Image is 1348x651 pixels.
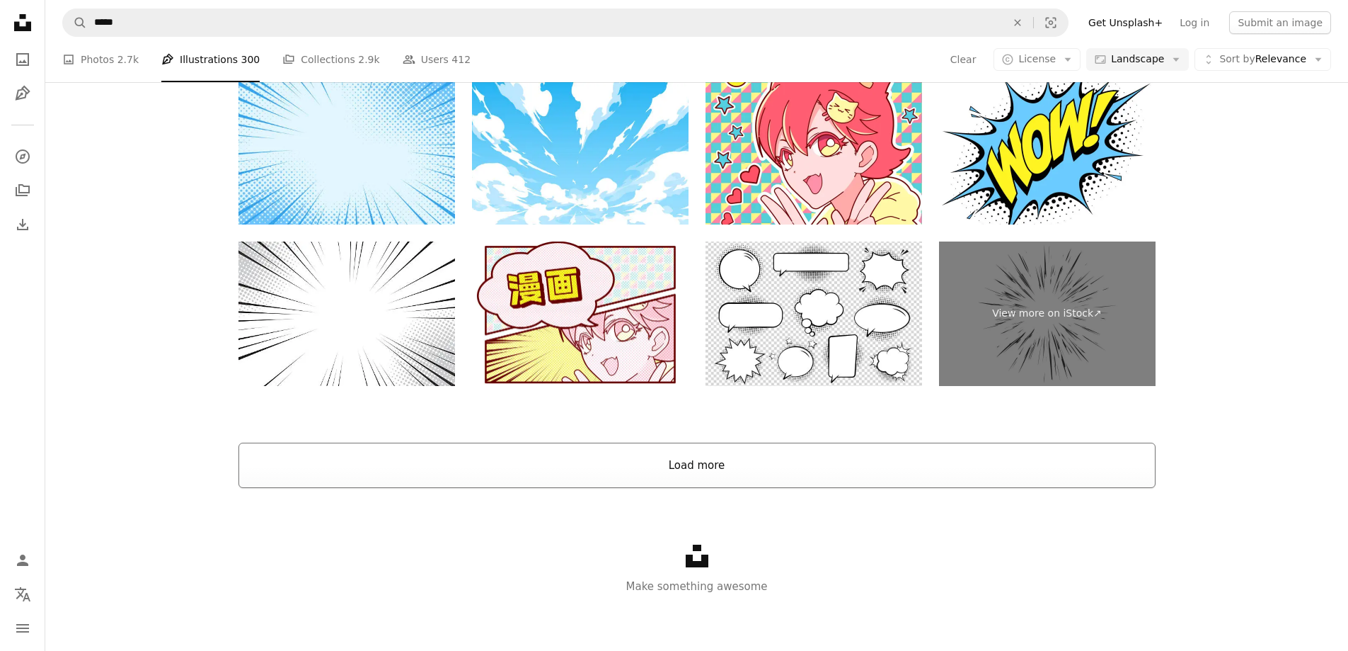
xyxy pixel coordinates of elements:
[1194,48,1331,71] button: Sort byRelevance
[62,37,139,82] a: Photos 2.7k
[950,48,977,71] button: Clear
[1002,9,1033,36] button: Clear
[358,52,379,67] span: 2.9k
[939,80,1156,225] img: Wow!
[1219,52,1306,67] span: Relevance
[472,242,689,386] img: Anime Style. Manga Style. Cute Girl. Halftone Dots. Copy Space, Banners, Advertisements.
[8,79,37,108] a: Illustrations
[238,443,1156,488] button: Load more
[8,614,37,642] button: Menu
[1171,11,1218,34] a: Log in
[63,9,87,36] button: Search Unsplash
[705,242,922,386] img: Retro empty comic bubbles and elements set with black halftone shadows on transparent background.
[282,37,379,82] a: Collections 2.9k
[403,37,471,82] a: Users 412
[1080,11,1171,34] a: Get Unsplash+
[8,546,37,574] a: Log in / Sign up
[8,45,37,74] a: Photos
[1229,11,1331,34] button: Submit an image
[472,80,689,225] img: Sky
[8,176,37,205] a: Collections
[8,210,37,239] a: Download History
[117,52,139,67] span: 2.7k
[8,580,37,608] button: Language
[238,242,455,386] img: Comic book black and white radial lines background. Manga speed frame
[8,142,37,171] a: Explore
[1034,9,1068,36] button: Visual search
[1018,53,1056,64] span: License
[705,80,922,225] img: Anime Style. Cute Girl.
[1086,48,1189,71] button: Landscape
[238,80,455,225] img: Pop art comic blue background with halftone, rays, gradient
[451,52,471,67] span: 412
[62,9,1068,37] form: Find visuals sitewide
[1219,53,1255,64] span: Sort by
[1111,52,1164,67] span: Landscape
[45,578,1348,595] p: Make something awesome
[8,9,37,40] a: Home — Unsplash
[993,48,1081,71] button: License
[939,242,1156,386] a: View more on iStock↗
